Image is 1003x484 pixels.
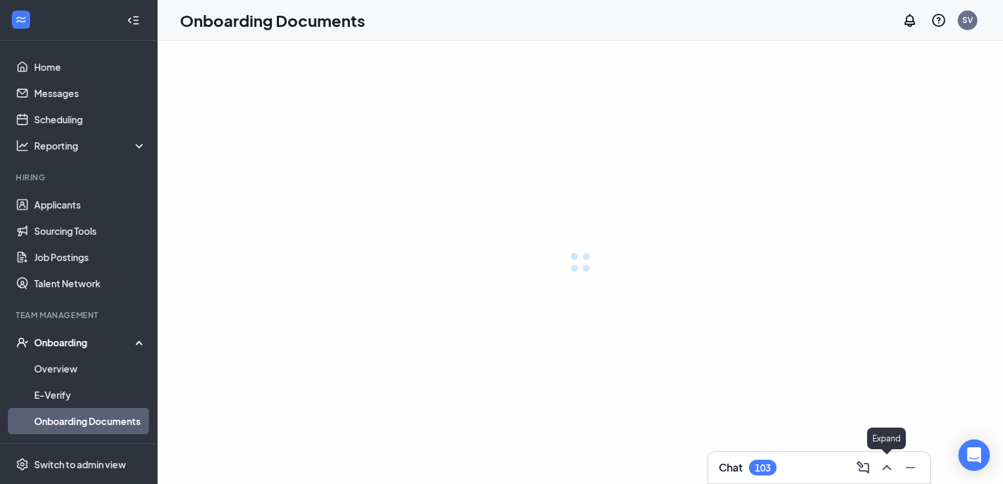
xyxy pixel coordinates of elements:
[34,458,126,471] div: Switch to admin view
[34,408,146,434] a: Onboarding Documents
[899,457,920,478] button: Minimize
[875,457,896,478] button: ChevronUp
[855,460,871,475] svg: ComposeMessage
[903,460,918,475] svg: Minimize
[962,14,973,26] div: SV
[879,460,895,475] svg: ChevronUp
[34,192,146,218] a: Applicants
[34,270,146,296] a: Talent Network
[34,434,146,460] a: Activity log
[34,106,146,132] a: Scheduling
[16,139,29,152] svg: Analysis
[16,458,29,471] svg: Settings
[931,12,947,28] svg: QuestionInfo
[14,13,28,26] svg: WorkstreamLogo
[16,310,144,321] div: Team Management
[755,462,771,474] div: 103
[34,355,146,382] a: Overview
[902,12,918,28] svg: Notifications
[958,439,990,471] div: Open Intercom Messenger
[127,14,140,27] svg: Collapse
[16,172,144,183] div: Hiring
[34,218,146,244] a: Sourcing Tools
[34,139,147,152] div: Reporting
[34,244,146,270] a: Job Postings
[34,382,146,408] a: E-Verify
[34,80,146,106] a: Messages
[851,457,872,478] button: ComposeMessage
[867,428,906,449] div: Expand
[719,460,742,475] h3: Chat
[16,336,29,349] svg: UserCheck
[34,336,147,349] div: Onboarding
[180,9,365,31] h1: Onboarding Documents
[34,54,146,80] a: Home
